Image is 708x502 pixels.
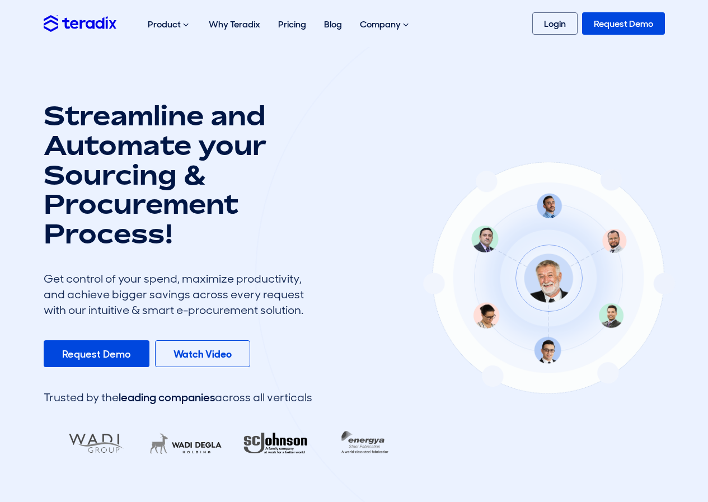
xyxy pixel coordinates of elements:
img: RA [228,425,318,462]
div: Get control of your spend, maximize productivity, and achieve bigger savings across every request... [44,271,312,318]
a: Why Teradix [200,7,269,42]
a: Watch Video [155,340,250,367]
h1: Streamline and Automate your Sourcing & Procurement Process! [44,101,312,248]
b: Watch Video [174,348,232,361]
img: Teradix logo [44,15,116,31]
div: Company [351,7,420,43]
a: Pricing [269,7,315,42]
div: Product [139,7,200,43]
div: Trusted by the across all verticals [44,390,312,405]
a: Blog [315,7,351,42]
a: Request Demo [582,12,665,35]
a: Request Demo [44,340,149,367]
img: LifeMakers [138,425,229,462]
span: leading companies [119,390,215,405]
a: Login [532,12,578,35]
